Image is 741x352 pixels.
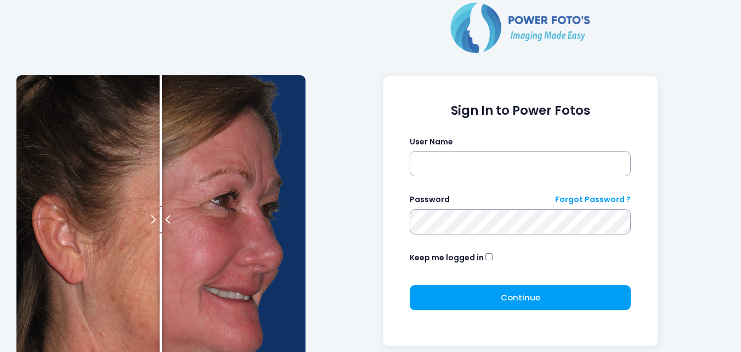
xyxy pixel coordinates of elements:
[410,194,450,205] label: Password
[410,103,631,118] h1: Sign In to Power Fotos
[410,252,484,264] label: Keep me logged in
[555,194,631,205] a: Forgot Password ?
[410,285,631,310] button: Continue
[501,292,540,303] span: Continue
[410,136,453,148] label: User Name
